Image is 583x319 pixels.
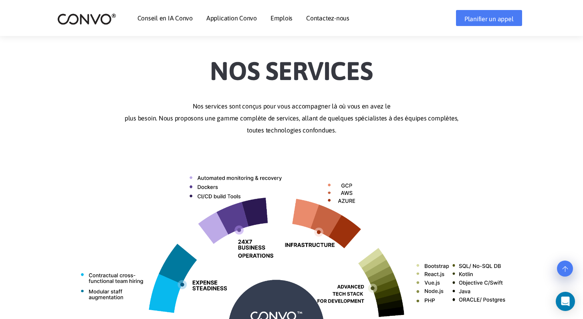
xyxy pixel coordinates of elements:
[306,14,349,22] font: Contactez-nous
[125,114,458,122] font: plus besoin. Nous proposons une gamme complète de services, allant de quelques spécialistes à des...
[137,15,193,21] a: Conseil en IA Convo
[464,15,514,22] font: Planifier un appel
[57,13,116,25] img: logo_2.png
[456,10,522,26] a: Planifier un appel
[556,292,575,311] div: Open Intercom Messenger
[270,14,293,22] font: Emplois
[247,126,336,134] font: toutes technologies confondues.
[206,15,257,21] a: Application Convo
[137,14,193,22] font: Conseil en IA Convo
[193,102,391,110] font: Nos services sont conçus pour vous accompagner là où vous en avez le
[206,14,257,22] font: Application Convo
[306,15,349,21] a: Contactez-nous
[210,56,373,86] font: Nos services
[270,15,293,21] a: Emplois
